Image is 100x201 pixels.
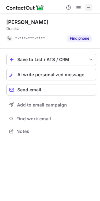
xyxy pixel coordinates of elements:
[6,26,96,32] div: Dentist
[16,116,94,122] span: Find work email
[6,54,96,65] button: save-profile-one-click
[6,84,96,95] button: Send email
[17,87,41,92] span: Send email
[6,127,96,136] button: Notes
[6,99,96,111] button: Add to email campaign
[67,35,92,42] button: Reveal Button
[17,57,85,62] div: Save to List / ATS / CRM
[17,72,84,77] span: AI write personalized message
[6,19,48,25] div: [PERSON_NAME]
[6,69,96,80] button: AI write personalized message
[6,4,44,11] img: ContactOut v5.3.10
[16,129,94,134] span: Notes
[6,114,96,123] button: Find work email
[17,102,67,107] span: Add to email campaign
